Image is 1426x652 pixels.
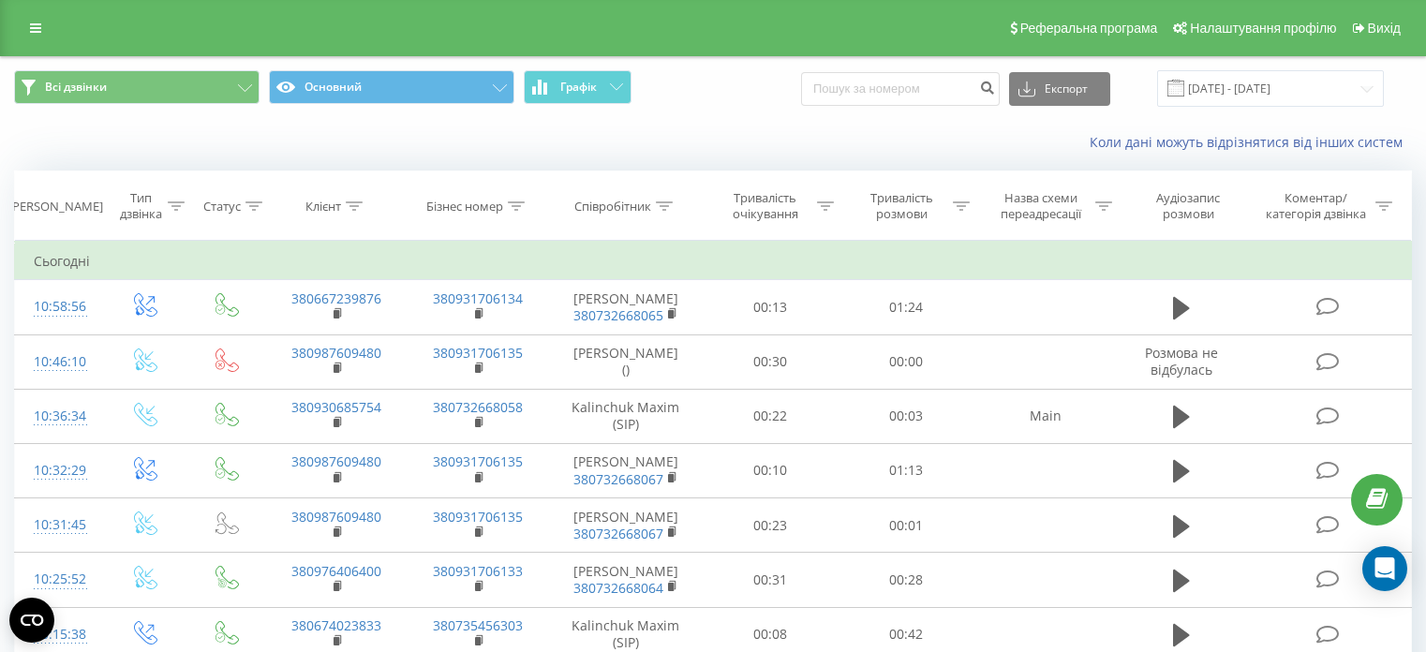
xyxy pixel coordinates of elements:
[1261,190,1371,222] div: Коментар/категорія дзвінка
[433,616,523,634] a: 380735456303
[524,70,631,104] button: Графік
[1134,190,1243,222] div: Аудіозапис розмови
[1020,21,1158,36] span: Реферальна програма
[702,498,839,553] td: 00:23
[839,334,975,389] td: 00:00
[291,508,381,526] a: 380987609480
[14,70,260,104] button: Всі дзвінки
[549,389,702,443] td: Kalinchuk Maxim (SIP)
[839,443,975,497] td: 01:13
[34,289,83,325] div: 10:58:56
[974,389,1116,443] td: Main
[34,452,83,489] div: 10:32:29
[34,344,83,380] div: 10:46:10
[9,598,54,643] button: Open CMP widget
[433,398,523,416] a: 380732668058
[702,443,839,497] td: 00:10
[203,199,241,215] div: Статус
[719,190,812,222] div: Тривалість очікування
[291,398,381,416] a: 380930685754
[34,398,83,435] div: 10:36:34
[549,443,702,497] td: [PERSON_NAME]
[305,199,341,215] div: Клієнт
[839,498,975,553] td: 00:01
[801,72,1000,106] input: Пошук за номером
[291,344,381,362] a: 380987609480
[549,334,702,389] td: [PERSON_NAME] ()
[549,553,702,607] td: [PERSON_NAME]
[269,70,514,104] button: Основний
[34,507,83,543] div: 10:31:45
[839,389,975,443] td: 00:03
[573,525,663,542] a: 380732668067
[549,498,702,553] td: [PERSON_NAME]
[855,190,949,222] div: Тривалість розмови
[702,389,839,443] td: 00:22
[991,190,1090,222] div: Назва схеми переадресації
[1190,21,1336,36] span: Налаштування профілю
[8,199,103,215] div: [PERSON_NAME]
[118,190,162,222] div: Тип дзвінка
[1362,546,1407,591] div: Open Intercom Messenger
[1090,133,1412,151] a: Коли дані можуть відрізнятися вiд інших систем
[433,452,523,470] a: 380931706135
[702,334,839,389] td: 00:30
[702,280,839,334] td: 00:13
[426,199,503,215] div: Бізнес номер
[291,452,381,470] a: 380987609480
[574,199,651,215] div: Співробітник
[291,289,381,307] a: 380667239876
[1009,72,1110,106] button: Експорт
[573,579,663,597] a: 380732668064
[433,562,523,580] a: 380931706133
[839,280,975,334] td: 01:24
[45,80,107,95] span: Всі дзвінки
[433,508,523,526] a: 380931706135
[839,553,975,607] td: 00:28
[433,289,523,307] a: 380931706134
[560,81,597,94] span: Графік
[1145,344,1218,378] span: Розмова не відбулась
[433,344,523,362] a: 380931706135
[291,616,381,634] a: 380674023833
[1368,21,1401,36] span: Вихід
[15,243,1412,280] td: Сьогодні
[702,553,839,607] td: 00:31
[291,562,381,580] a: 380976406400
[573,470,663,488] a: 380732668067
[573,306,663,324] a: 380732668065
[34,561,83,598] div: 10:25:52
[549,280,702,334] td: [PERSON_NAME]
